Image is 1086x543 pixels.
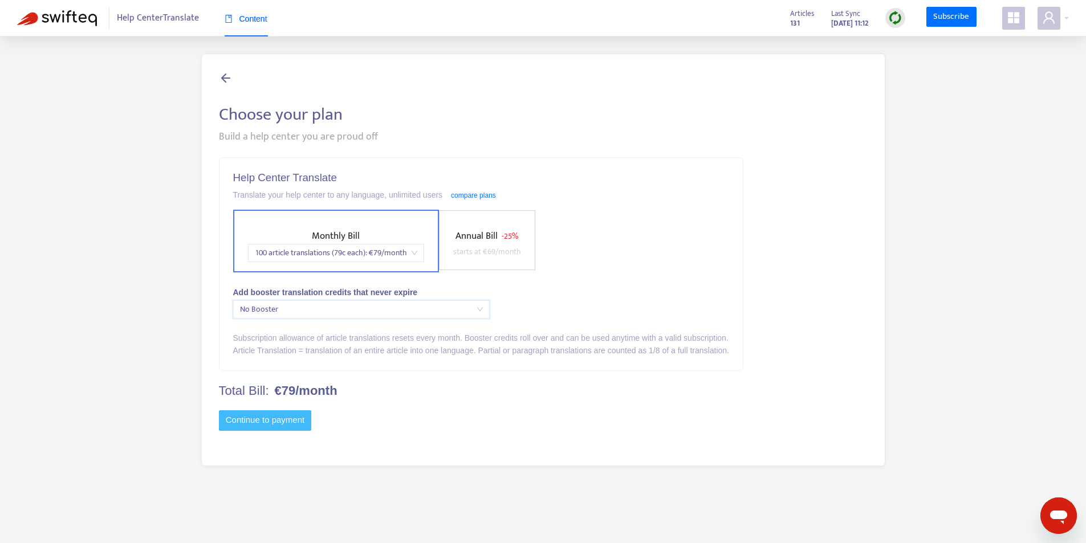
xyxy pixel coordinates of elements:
[831,7,860,20] span: Last Sync
[240,301,483,318] span: No Booster
[1040,497,1077,534] iframe: Button to launch messaging window
[233,286,729,299] div: Add booster translation credits that never expire
[233,332,729,344] div: Subscription allowance of article translations resets every month. Booster credits roll over and ...
[225,15,233,23] span: book
[502,230,518,243] span: - 25%
[790,17,800,30] strong: 131
[219,410,312,431] button: Continue to payment
[831,17,868,30] strong: [DATE] 11:12
[233,189,729,201] div: Translate your help center to any language, unlimited users
[219,104,868,125] h2: Choose your plan
[790,7,814,20] span: Articles
[117,7,199,29] span: Help Center Translate
[233,172,729,185] h5: Help Center Translate
[219,129,868,145] div: Build a help center you are proud off
[1042,11,1056,25] span: user
[888,11,902,25] img: sync.dc5367851b00ba804db3.png
[233,344,729,357] div: Article Translation = translation of an entire article into one language. Partial or paragraph tr...
[1007,11,1020,25] span: appstore
[255,244,417,262] span: 100 article translations (79c each) : € 79 /month
[926,7,977,27] a: Subscribe
[455,228,498,244] span: Annual Bill
[219,383,743,398] h4: Total Bill:
[312,228,360,244] span: Monthly Bill
[275,383,337,398] b: €79/month
[453,245,521,258] span: starts at € 69 /month
[225,14,267,23] span: Content
[17,10,97,26] img: Swifteq
[451,191,496,199] a: compare plans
